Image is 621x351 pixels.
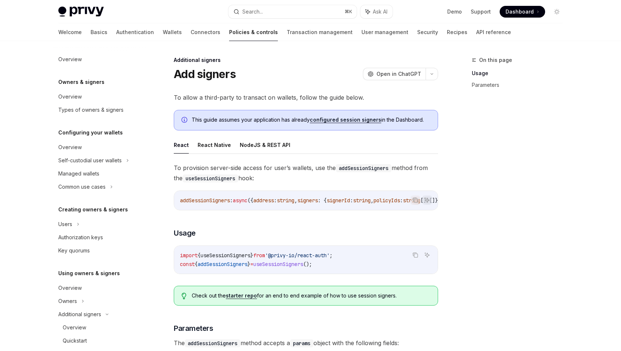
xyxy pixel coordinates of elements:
a: Security [417,23,438,41]
span: Check out the for an end to end example of how to use session signers. [192,292,430,299]
a: Support [471,8,491,15]
code: params [290,339,313,347]
a: Types of owners & signers [52,103,146,117]
button: Ask AI [422,195,432,205]
span: addSessionSigners [198,261,247,267]
span: const [180,261,195,267]
span: '@privy-io/react-auth' [265,252,330,259]
div: Overview [58,55,82,64]
div: Additional signers [174,56,438,64]
span: : [400,197,403,204]
div: Self-custodial user wallets [58,156,122,165]
h5: Using owners & signers [58,269,120,278]
div: Common use cases [58,182,106,191]
a: Parameters [472,79,569,91]
svg: Info [181,117,189,124]
a: Quickstart [52,334,146,347]
button: Ask AI [422,250,432,260]
span: = [250,261,253,267]
button: React Native [198,136,231,154]
h1: Add signers [174,67,236,81]
a: Authentication [116,23,154,41]
div: Overview [58,92,82,101]
div: Overview [63,323,86,332]
button: React [174,136,189,154]
span: } [247,261,250,267]
span: []}[]}) [420,197,441,204]
code: addSessionSigners [336,164,392,172]
span: To allow a third-party to transact on wallets, follow the guide below. [174,92,438,103]
div: Overview [58,284,82,292]
span: address [253,197,274,204]
div: Authorization keys [58,233,103,242]
span: Usage [174,228,196,238]
button: Copy the contents from the code block [411,195,420,205]
a: configured session signers [310,117,381,123]
span: ; [330,252,332,259]
button: Ask AI [360,5,393,18]
div: Search... [242,7,263,16]
span: { [198,252,201,259]
a: Wallets [163,23,182,41]
span: : [274,197,277,204]
span: ⌘ K [345,9,352,15]
a: Dashboard [500,6,545,18]
span: : [230,197,233,204]
button: Copy the contents from the code block [411,250,420,260]
span: useSessionSigners [253,261,303,267]
span: import [180,252,198,259]
a: Transaction management [287,23,353,41]
div: Overview [58,143,82,152]
a: User management [361,23,408,41]
div: Key quorums [58,246,90,255]
span: This guide assumes your application has already in the Dashboard. [192,116,430,123]
div: Owners [58,297,77,306]
button: Toggle dark mode [551,6,563,18]
span: string [403,197,420,204]
a: Overview [52,53,146,66]
a: Managed wallets [52,167,146,180]
a: Demo [447,8,462,15]
span: Open in ChatGPT [376,70,421,78]
img: light logo [58,7,104,17]
a: Overview [52,141,146,154]
div: Quickstart [63,336,87,345]
a: Policies & controls [229,23,278,41]
a: Overview [52,90,146,103]
span: On this page [479,56,512,64]
a: Connectors [191,23,220,41]
span: async [233,197,247,204]
span: string [277,197,294,204]
span: ({ [247,197,253,204]
span: signers [297,197,318,204]
span: : { [318,197,327,204]
button: Open in ChatGPT [363,68,426,80]
span: policyIds [374,197,400,204]
span: } [250,252,253,259]
span: Parameters [174,323,213,333]
div: Types of owners & signers [58,106,124,114]
a: API reference [476,23,511,41]
a: Overview [52,281,146,295]
span: Dashboard [506,8,534,15]
span: To provision server-side access for user’s wallets, use the method from the hook: [174,163,438,183]
span: useSessionSigners [201,252,250,259]
span: The method accepts a object with the following fields: [174,338,438,348]
div: Users [58,220,72,229]
svg: Tip [181,293,187,299]
span: addSessionSigners [180,197,230,204]
a: Welcome [58,23,82,41]
span: (); [303,261,312,267]
h5: Creating owners & signers [58,205,128,214]
div: Managed wallets [58,169,99,178]
code: useSessionSigners [183,174,238,182]
div: Additional signers [58,310,101,319]
a: Key quorums [52,244,146,257]
a: Usage [472,67,569,79]
span: : [350,197,353,204]
a: Basics [91,23,107,41]
span: , [371,197,374,204]
span: Ask AI [373,8,387,15]
span: { [195,261,198,267]
h5: Owners & signers [58,78,104,86]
